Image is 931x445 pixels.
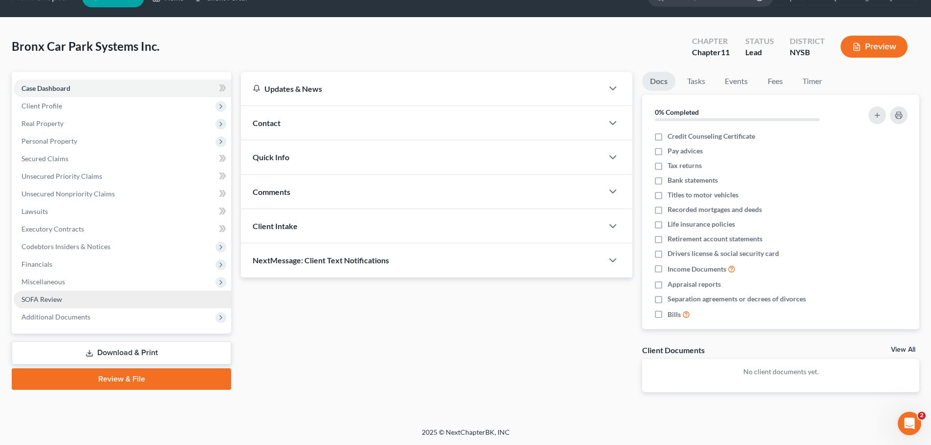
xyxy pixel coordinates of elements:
[14,80,231,97] a: Case Dashboard
[253,187,290,196] span: Comments
[692,36,730,47] div: Chapter
[668,234,762,244] span: Retirement account statements
[22,260,52,268] span: Financials
[253,84,591,94] div: Updates & News
[12,341,231,364] a: Download & Print
[668,279,721,289] span: Appraisal reports
[22,242,110,251] span: Codebtors Insiders & Notices
[22,295,62,303] span: SOFA Review
[22,119,64,127] span: Real Property
[668,310,681,319] span: Bills
[650,367,911,377] p: No client documents yet.
[253,221,298,231] span: Client Intake
[841,36,908,58] button: Preview
[14,150,231,168] a: Secured Claims
[668,190,738,200] span: Titles to motor vehicles
[12,368,231,390] a: Review & File
[187,427,744,445] div: 2025 © NextChapterBK, INC
[668,264,726,274] span: Income Documents
[22,172,102,180] span: Unsecured Priority Claims
[745,47,774,58] div: Lead
[790,47,825,58] div: NYSB
[759,72,791,91] a: Fees
[253,118,281,127] span: Contact
[14,168,231,185] a: Unsecured Priority Claims
[253,255,389,265] span: NextMessage: Client Text Notifications
[14,185,231,203] a: Unsecured Nonpriority Claims
[668,131,755,141] span: Credit Counseling Certificate
[253,152,289,162] span: Quick Info
[668,294,806,304] span: Separation agreements or decrees of divorces
[795,72,830,91] a: Timer
[22,154,68,163] span: Secured Claims
[692,47,730,58] div: Chapter
[668,249,779,258] span: Drivers license & social security card
[655,108,699,116] strong: 0% Completed
[14,291,231,308] a: SOFA Review
[14,203,231,220] a: Lawsuits
[22,102,62,110] span: Client Profile
[642,72,675,91] a: Docs
[898,412,921,435] iframe: Intercom live chat
[22,277,65,286] span: Miscellaneous
[918,412,926,420] span: 2
[22,137,77,145] span: Personal Property
[22,313,90,321] span: Additional Documents
[668,146,703,156] span: Pay advices
[22,84,70,92] span: Case Dashboard
[668,161,702,170] span: Tax returns
[717,72,756,91] a: Events
[22,190,115,198] span: Unsecured Nonpriority Claims
[668,175,718,185] span: Bank statements
[668,205,762,214] span: Recorded mortgages and deeds
[12,39,159,53] span: Bronx Car Park Systems Inc.
[679,72,713,91] a: Tasks
[22,207,48,215] span: Lawsuits
[642,345,705,355] div: Client Documents
[22,225,84,233] span: Executory Contracts
[745,36,774,47] div: Status
[790,36,825,47] div: District
[721,47,730,57] span: 11
[891,346,915,353] a: View All
[14,220,231,238] a: Executory Contracts
[668,219,735,229] span: Life insurance policies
